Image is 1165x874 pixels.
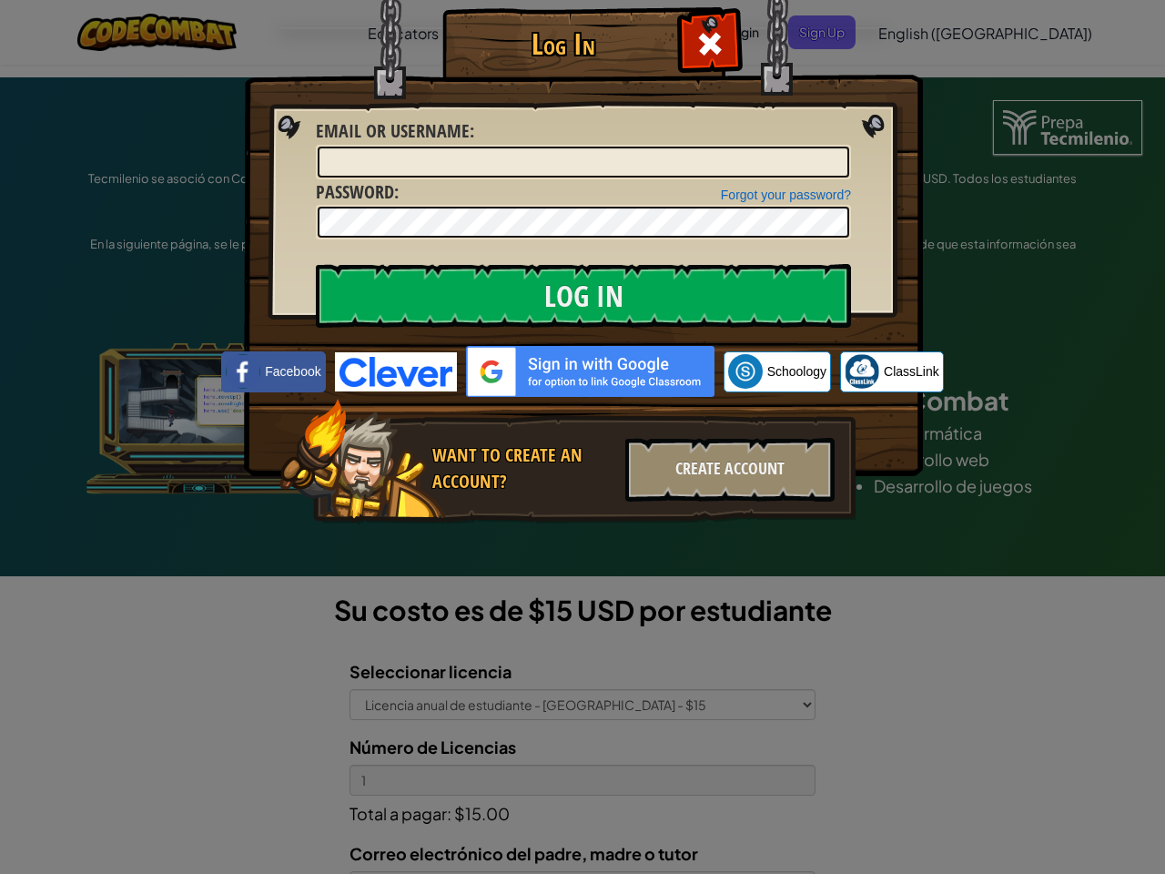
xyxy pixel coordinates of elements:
a: Forgot your password? [721,188,851,202]
img: classlink-logo-small.png [845,354,879,389]
img: clever-logo-blue.png [335,352,457,391]
span: Password [316,179,394,204]
img: gplus_sso_button2.svg [466,346,714,397]
div: Create Account [625,438,835,502]
img: schoology.png [728,354,763,389]
span: ClassLink [884,362,939,381]
label: : [316,118,474,145]
span: Facebook [265,362,320,381]
div: Want to create an account? [432,442,614,494]
label: : [316,179,399,206]
h1: Log In [447,28,679,60]
span: Email or Username [316,118,470,143]
span: Schoology [767,362,826,381]
input: Log In [316,264,851,328]
img: facebook_small.png [226,354,260,389]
